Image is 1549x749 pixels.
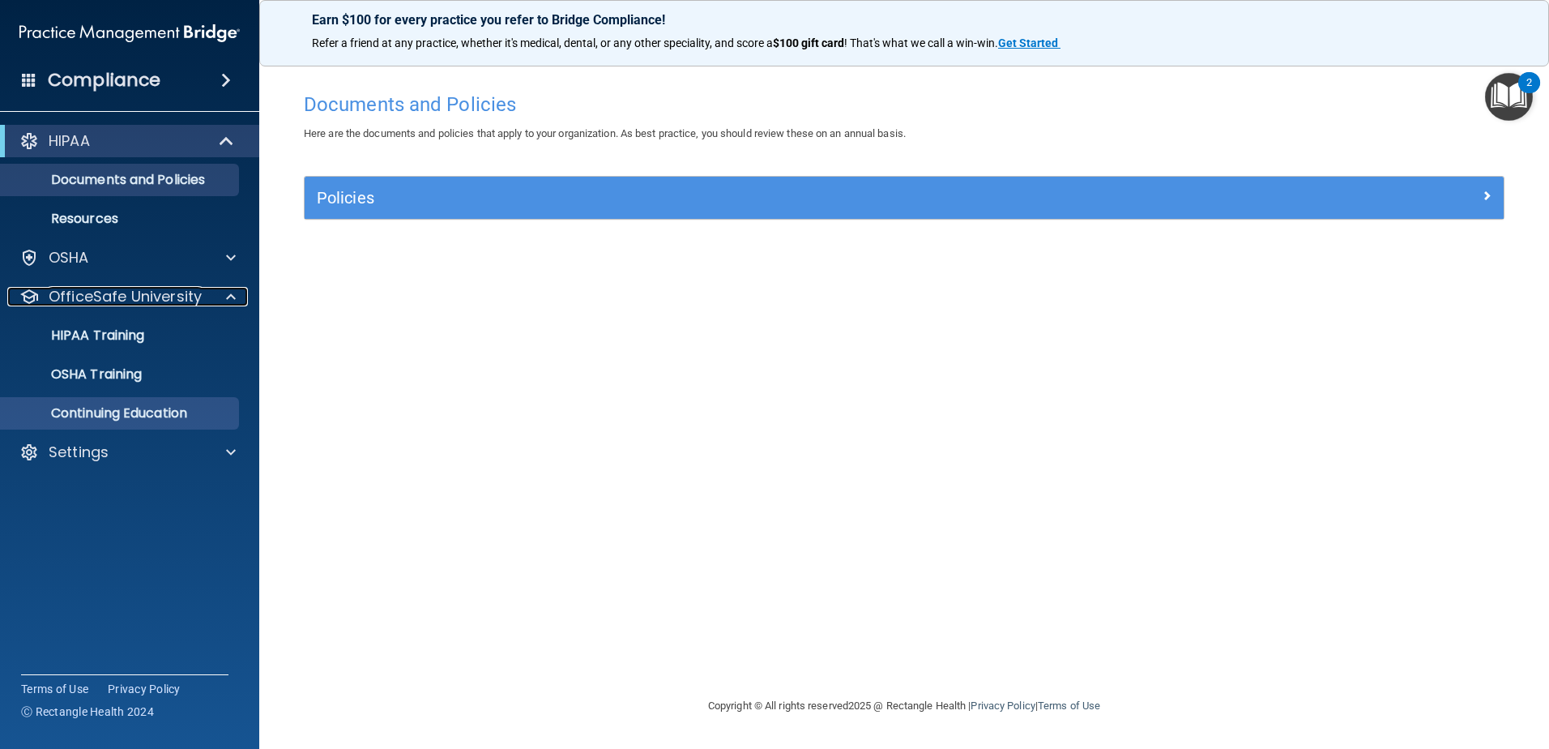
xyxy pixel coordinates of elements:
[844,36,998,49] span: ! That's what we call a win-win.
[11,172,232,188] p: Documents and Policies
[49,443,109,462] p: Settings
[49,248,89,267] p: OSHA
[1526,83,1532,104] div: 2
[11,211,232,227] p: Resources
[971,700,1035,712] a: Privacy Policy
[304,127,906,139] span: Here are the documents and policies that apply to your organization. As best practice, you should...
[1485,73,1533,121] button: Open Resource Center, 2 new notifications
[49,131,90,151] p: HIPAA
[304,94,1504,115] h4: Documents and Policies
[312,12,1496,28] p: Earn $100 for every practice you refer to Bridge Compliance!
[19,131,235,151] a: HIPAA
[19,443,236,462] a: Settings
[11,366,142,383] p: OSHA Training
[19,248,236,267] a: OSHA
[317,185,1491,211] a: Policies
[19,287,236,306] a: OfficeSafe University
[21,704,154,720] span: Ⓒ Rectangle Health 2024
[608,680,1200,732] div: Copyright © All rights reserved 2025 @ Rectangle Health | |
[317,189,1192,207] h5: Policies
[773,36,844,49] strong: $100 gift card
[49,287,202,306] p: OfficeSafe University
[998,36,1060,49] a: Get Started
[11,327,144,344] p: HIPAA Training
[21,681,88,697] a: Terms of Use
[48,69,160,92] h4: Compliance
[108,681,181,697] a: Privacy Policy
[1038,700,1100,712] a: Terms of Use
[11,405,232,422] p: Continuing Education
[998,36,1058,49] strong: Get Started
[19,17,240,49] img: PMB logo
[312,36,773,49] span: Refer a friend at any practice, whether it's medical, dental, or any other speciality, and score a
